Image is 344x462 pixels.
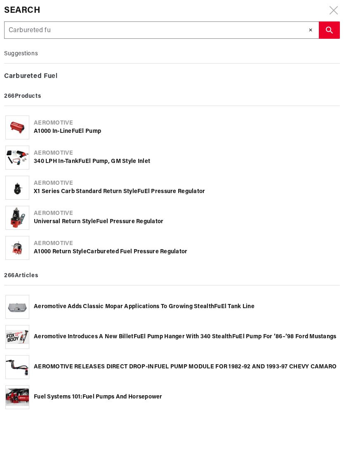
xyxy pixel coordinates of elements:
div: X1 Series Carb Standard Return Style el Pressure Regulator [34,188,339,196]
img: Aeromotive Introduces a New Billet Fuel Pump Hanger With 340 Stealth Fuel Pump for ’86–’98 Ford M... [6,330,29,344]
b: Fu [34,394,41,400]
div: AEROMOTIVE RELEASES DIRECT DROP-IN EL PUMP MODULE FOR 1982-92 AND 1993-97 CHEVY CAMARO [34,363,339,371]
b: Fu [96,219,103,225]
b: Fu [120,249,127,255]
div: el [4,70,340,84]
b: Fu [82,394,90,400]
b: Fu [78,158,85,165]
button: search button [319,21,340,39]
b: Fu [232,334,239,340]
b: 266 Products [4,93,41,99]
div: Aeromotive [34,210,339,218]
span: ✕ [309,26,313,34]
b: Carbureted [87,249,119,255]
input: Search by Part Number, Category or Keyword [5,22,318,39]
img: Fuel Systems 101: Fuel Pumps and Horsepower [6,389,29,406]
div: el Systems 101: el Pumps and Horsepower [34,393,339,401]
img: Aeromotive Adds Classic Mopar Applications to Growing Stealth Fuel Tank Line [6,299,29,315]
b: Carbureted [4,73,42,80]
b: Fu [134,334,141,340]
div: Search [4,4,340,17]
div: Aeromotive [34,240,339,248]
img: A1000 Return Style Carbureted Fuel Pressure Regulator [6,238,29,257]
div: Aeromotive [34,119,339,127]
div: Suggestions [4,47,340,64]
b: Fu [214,304,221,310]
img: 340 LPH In-Tank Fuel Pump, GM Style Inlet [6,149,29,165]
b: FU [154,364,162,370]
img: A1000 In-Line Fuel Pump [6,119,29,135]
img: X1 Series Carb Standard Return Style Fuel Pressure Regulator [9,176,25,199]
div: Aeromotive Introduces a New Billet el Pump Hanger With 340 Stealth el Pump for ’86–’98 Ford Mustangs [34,333,339,341]
div: Universal Return Style el Pressure Regulator [34,218,339,226]
div: Aeromotive [34,179,339,188]
div: 340 LPH In-Tank el Pump, GM Style Inlet [34,158,339,166]
div: A1000 In-Line el Pump [34,127,339,136]
b: Fu [44,73,52,80]
b: Fu [137,189,144,195]
div: A1000 Return Style el Pressure Regulator [34,248,339,256]
b: Fu [72,128,79,134]
div: Aeromotive Adds Classic Mopar Applications to Growing Stealth el Tank Line [34,303,339,311]
img: AEROMOTIVE RELEASES DIRECT DROP-IN FUEL PUMP MODULE FOR 1982-92 AND 1993-97 CHEVY CAMARO [6,356,29,379]
b: 266 Articles [4,273,38,279]
div: Aeromotive [34,149,339,158]
img: Universal Return Style Fuel Pressure Regulator [8,206,26,229]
